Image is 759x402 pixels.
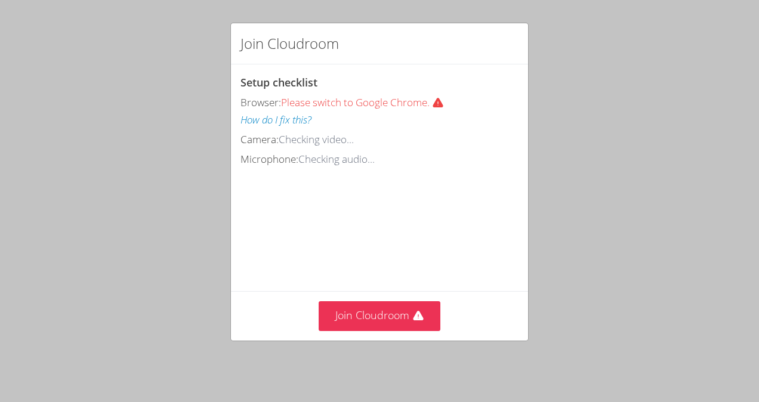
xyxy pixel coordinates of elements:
span: Browser: [240,95,281,109]
button: Join Cloudroom [319,301,441,330]
span: Checking video... [279,132,354,146]
h2: Join Cloudroom [240,33,339,54]
span: Checking audio... [298,152,375,166]
span: Please switch to Google Chrome. [281,95,449,109]
span: Microphone: [240,152,298,166]
button: How do I fix this? [240,112,311,129]
span: Setup checklist [240,75,317,89]
span: Camera: [240,132,279,146]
